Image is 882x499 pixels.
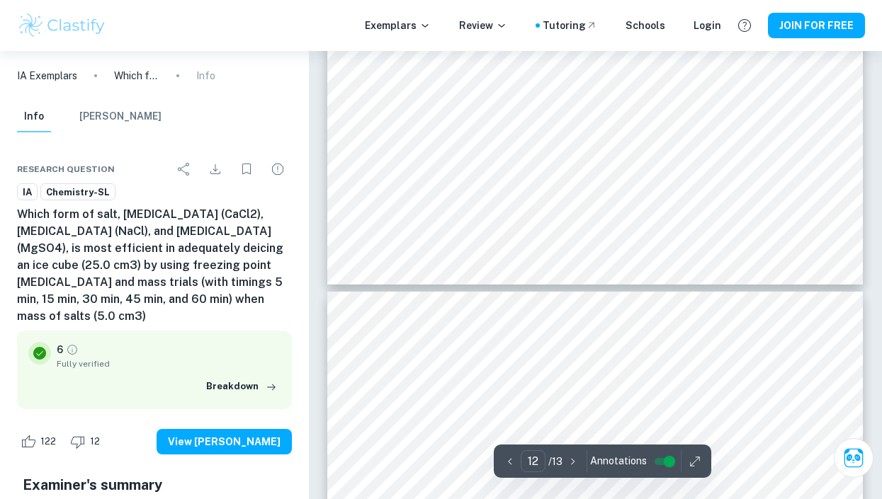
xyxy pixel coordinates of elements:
[17,101,51,132] button: Info
[232,155,261,183] div: Bookmark
[114,68,159,84] p: Which form of salt, [MEDICAL_DATA] (CaCl2), [MEDICAL_DATA] (NaCl), and [MEDICAL_DATA] (MgSO4), is...
[590,454,647,469] span: Annotations
[17,206,292,325] h6: Which form of salt, [MEDICAL_DATA] (CaCl2), [MEDICAL_DATA] (NaCl), and [MEDICAL_DATA] (MgSO4), is...
[23,474,286,495] h5: Examiner's summary
[17,430,64,453] div: Like
[66,343,79,356] a: Grade fully verified
[67,430,108,453] div: Dislike
[17,68,77,84] a: IA Exemplars
[17,163,115,176] span: Research question
[203,376,281,397] button: Breakdown
[548,454,562,469] p: / 13
[365,18,431,33] p: Exemplars
[170,155,198,183] div: Share
[768,13,865,38] button: JOIN FOR FREE
[17,11,107,40] img: Clastify logo
[57,357,281,370] span: Fully verified
[41,185,115,200] span: Chemistry-SL
[40,183,115,201] a: Chemistry-SL
[626,18,665,33] a: Schools
[201,155,230,183] div: Download
[459,18,507,33] p: Review
[57,342,63,357] p: 6
[694,18,721,33] a: Login
[17,183,38,201] a: IA
[733,13,757,38] button: Help and Feedback
[834,438,873,478] button: Ask Clai
[33,435,64,449] span: 122
[79,101,162,132] button: [PERSON_NAME]
[157,429,292,454] button: View [PERSON_NAME]
[18,185,37,200] span: IA
[543,18,597,33] a: Tutoring
[196,68,215,84] p: Info
[264,155,292,183] div: Report issue
[82,435,108,449] span: 12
